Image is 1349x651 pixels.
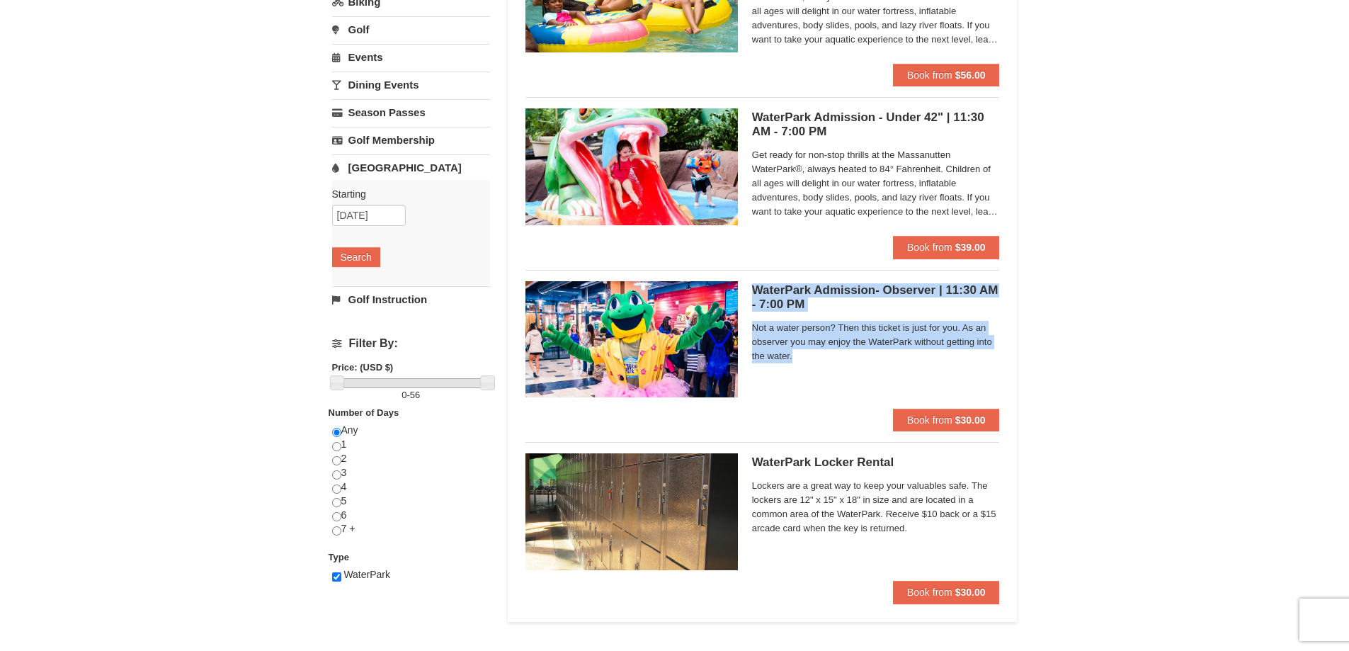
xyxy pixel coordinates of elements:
[332,187,479,201] label: Starting
[332,362,394,373] strong: Price: (USD $)
[955,587,986,598] strong: $30.00
[955,69,986,81] strong: $56.00
[525,108,738,225] img: 6619917-1570-0b90b492.jpg
[893,409,1000,431] button: Book from $30.00
[332,44,490,70] a: Events
[907,414,952,426] span: Book from
[907,587,952,598] span: Book from
[329,407,399,418] strong: Number of Days
[752,479,1000,536] span: Lockers are a great way to keep your valuables safe. The lockers are 12" x 15" x 18" in size and ...
[332,16,490,43] a: Golf
[332,388,490,402] label: -
[332,337,490,350] h4: Filter By:
[332,127,490,153] a: Golf Membership
[893,64,1000,86] button: Book from $56.00
[525,281,738,397] img: 6619917-1587-675fdf84.jpg
[343,569,390,580] span: WaterPark
[332,247,380,267] button: Search
[332,99,490,125] a: Season Passes
[752,111,1000,139] h5: WaterPark Admission - Under 42" | 11:30 AM - 7:00 PM
[332,72,490,98] a: Dining Events
[752,321,1000,363] span: Not a water person? Then this ticket is just for you. As an observer you may enjoy the WaterPark ...
[893,236,1000,259] button: Book from $39.00
[332,424,490,550] div: Any 1 2 3 4 5 6 7 +
[893,581,1000,604] button: Book from $30.00
[402,390,406,400] span: 0
[525,453,738,570] img: 6619917-1005-d92ad057.png
[410,390,420,400] span: 56
[955,414,986,426] strong: $30.00
[752,455,1000,470] h5: WaterPark Locker Rental
[329,552,349,562] strong: Type
[907,242,952,253] span: Book from
[752,148,1000,219] span: Get ready for non-stop thrills at the Massanutten WaterPark®, always heated to 84° Fahrenheit. Ch...
[955,242,986,253] strong: $39.00
[332,154,490,181] a: [GEOGRAPHIC_DATA]
[752,283,1000,312] h5: WaterPark Admission- Observer | 11:30 AM - 7:00 PM
[907,69,952,81] span: Book from
[332,286,490,312] a: Golf Instruction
